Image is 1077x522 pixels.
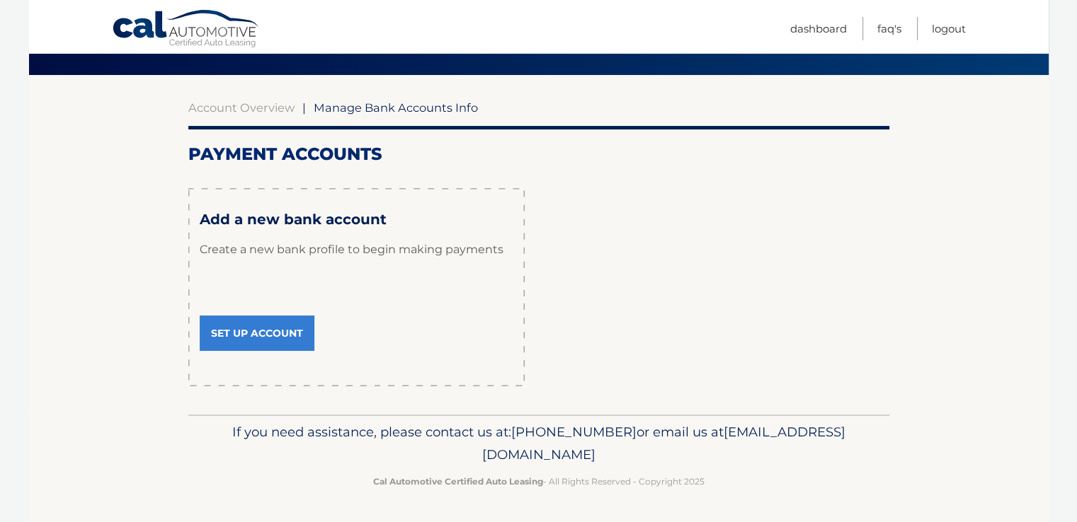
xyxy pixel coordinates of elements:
[200,211,513,228] h3: Add a new bank account
[112,9,261,50] a: Cal Automotive
[482,424,845,463] span: [EMAIL_ADDRESS][DOMAIN_NAME]
[198,474,880,489] p: - All Rights Reserved - Copyright 2025
[932,17,966,40] a: Logout
[200,315,314,351] a: Set Up Account
[373,476,543,487] strong: Cal Automotive Certified Auto Leasing
[877,17,901,40] a: FAQ's
[188,100,295,115] a: Account Overview
[511,424,637,440] span: [PHONE_NUMBER]
[188,144,889,165] h2: Payment Accounts
[200,228,513,271] p: Create a new bank profile to begin making payments
[314,100,478,115] span: Manage Bank Accounts Info
[302,100,306,115] span: |
[790,17,847,40] a: Dashboard
[198,421,880,466] p: If you need assistance, please contact us at: or email us at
